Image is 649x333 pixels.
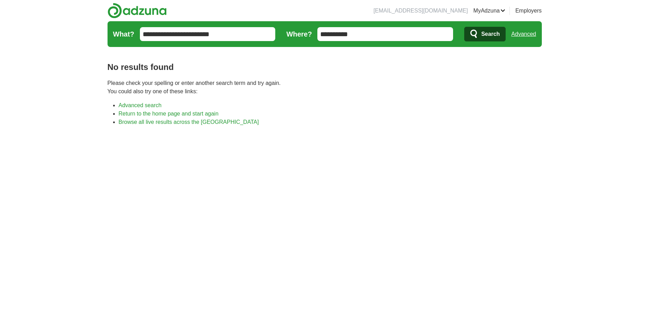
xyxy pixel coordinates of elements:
[119,111,219,117] a: Return to the home page and start again
[464,27,506,41] button: Search
[108,79,542,96] p: Please check your spelling or enter another search term and try again. You could also try one of ...
[515,7,542,15] a: Employers
[511,27,536,41] a: Advanced
[119,119,259,125] a: Browse all live results across the [GEOGRAPHIC_DATA]
[108,3,167,18] img: Adzuna logo
[473,7,505,15] a: MyAdzuna
[113,29,134,39] label: What?
[481,27,500,41] span: Search
[373,7,468,15] li: [EMAIL_ADDRESS][DOMAIN_NAME]
[286,29,312,39] label: Where?
[108,61,542,73] h1: No results found
[119,102,162,108] a: Advanced search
